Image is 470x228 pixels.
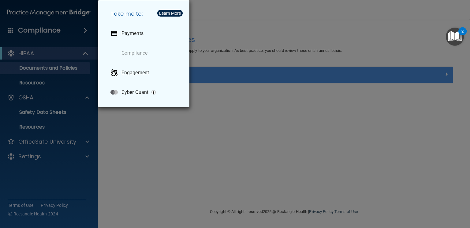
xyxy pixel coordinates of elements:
p: Engagement [121,70,149,76]
p: Cyber Quant [121,89,148,95]
a: Cyber Quant [106,84,185,101]
iframe: Drift Widget Chat Controller [364,185,463,209]
a: Compliance [106,44,185,62]
div: Learn More [159,11,181,15]
button: Open Resource Center, 2 new notifications [446,28,464,46]
a: Payments [106,25,185,42]
h5: Take me to: [106,5,185,22]
p: Payments [121,30,144,37]
div: 2 [461,31,464,39]
button: Learn More [157,10,183,17]
a: Engagement [106,64,185,81]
